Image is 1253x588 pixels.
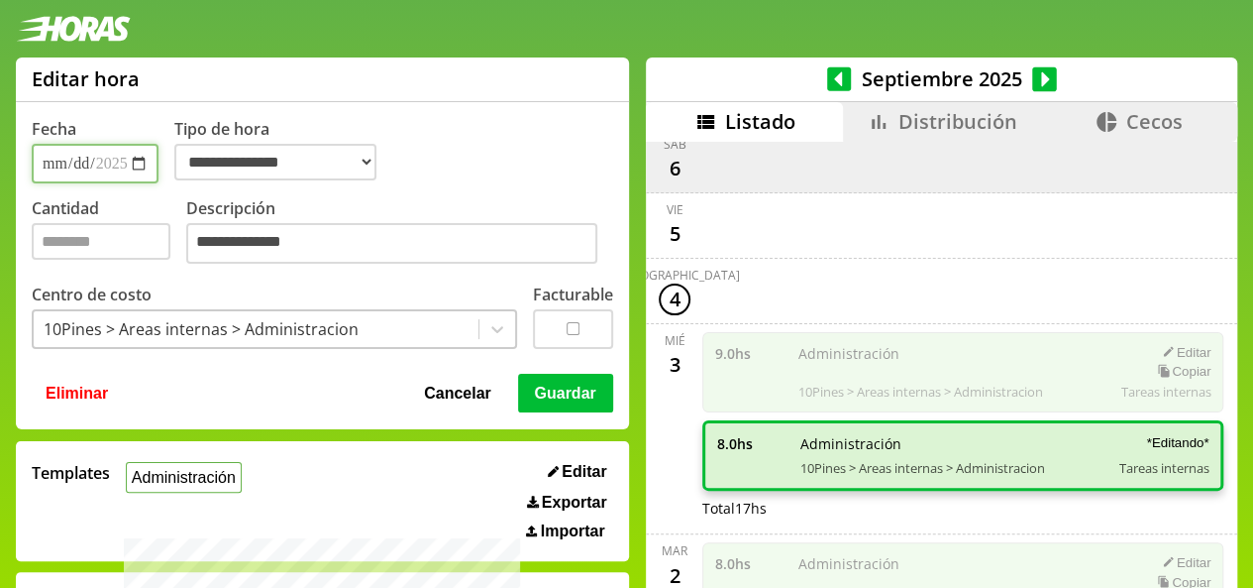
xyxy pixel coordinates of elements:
span: Templates [32,462,110,484]
label: Descripción [186,197,613,270]
div: mar [662,542,687,559]
input: Cantidad [32,223,170,260]
div: mié [664,332,684,349]
div: [DEMOGRAPHIC_DATA] [609,267,740,284]
select: Tipo de hora [174,144,376,180]
button: Administración [126,462,242,493]
button: Guardar [518,374,613,412]
label: Fecha [32,118,76,140]
label: Tipo de hora [174,118,392,183]
button: Editar [542,462,613,482]
label: Facturable [533,284,613,305]
textarea: Descripción [186,223,597,265]
span: Editar [562,463,606,481]
span: Septiembre 2025 [851,65,1032,92]
div: sáb [663,136,685,153]
button: Exportar [521,493,612,513]
div: 6 [659,153,690,184]
div: 5 [659,218,690,250]
div: 4 [659,284,690,315]
span: Cecos [1126,108,1183,135]
div: 10Pines > Areas internas > Administracion [44,318,359,340]
label: Centro de costo [32,284,152,305]
button: Eliminar [40,374,114,412]
div: vie [666,201,682,218]
img: logotipo [16,16,131,42]
h1: Editar hora [32,65,140,92]
span: Distribución [898,108,1017,135]
div: 3 [659,349,690,381]
label: Cantidad [32,197,186,270]
button: Cancelar [418,374,497,412]
span: Exportar [542,494,607,512]
span: Listado [725,108,795,135]
span: Importar [541,523,605,540]
div: Total 17 hs [702,499,1224,518]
